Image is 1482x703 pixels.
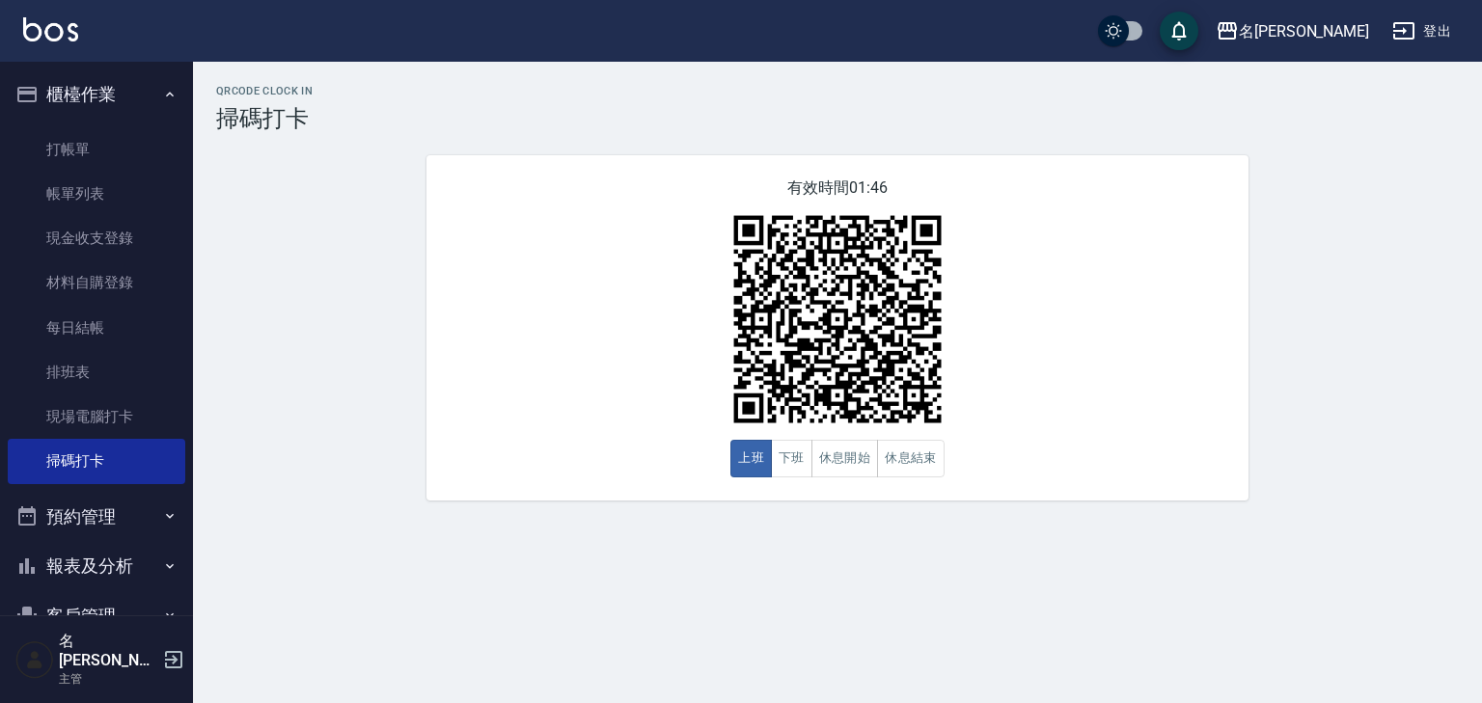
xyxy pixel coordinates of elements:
a: 現金收支登錄 [8,216,185,260]
a: 材料自購登錄 [8,260,185,305]
button: save [1160,12,1198,50]
a: 帳單列表 [8,172,185,216]
button: 報表及分析 [8,541,185,591]
button: 名[PERSON_NAME] [1208,12,1377,51]
p: 主管 [59,670,157,688]
h3: 掃碼打卡 [216,105,1459,132]
div: 有效時間 01:46 [426,155,1249,500]
a: 排班表 [8,350,185,394]
h2: QRcode Clock In [216,85,1459,97]
a: 掃碼打卡 [8,439,185,483]
button: 客戶管理 [8,591,185,641]
button: 預約管理 [8,492,185,542]
button: 櫃檯作業 [8,69,185,120]
h5: 名[PERSON_NAME] [59,632,157,670]
button: 休息開始 [811,440,879,477]
button: 上班 [730,440,772,477]
button: 登出 [1385,14,1459,49]
img: Logo [23,17,78,41]
button: 休息結束 [877,440,945,477]
a: 打帳單 [8,127,185,172]
a: 每日結帳 [8,306,185,350]
img: Person [15,640,54,679]
button: 下班 [771,440,812,477]
div: 名[PERSON_NAME] [1239,19,1369,43]
a: 現場電腦打卡 [8,394,185,439]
